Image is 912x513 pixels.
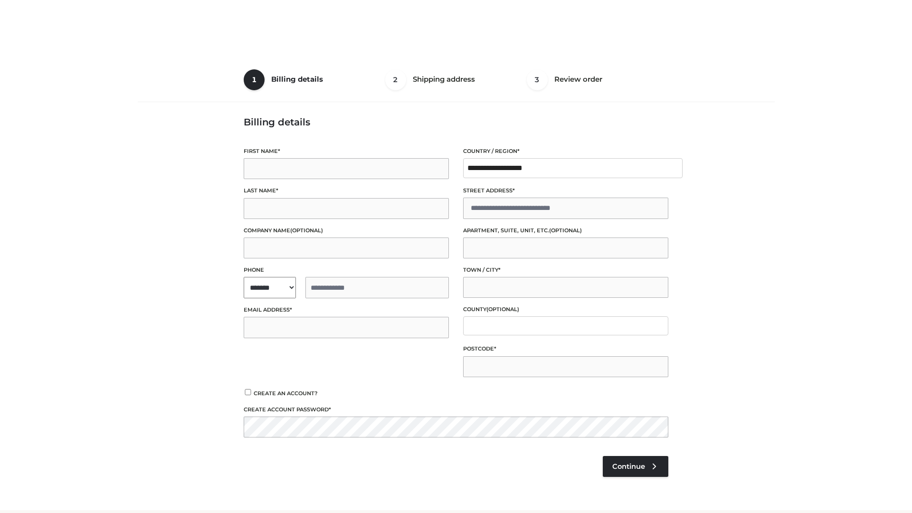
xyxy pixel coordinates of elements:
label: Email address [244,305,449,314]
label: First name [244,147,449,156]
label: Company name [244,226,449,235]
label: Create account password [244,405,668,414]
label: Town / City [463,266,668,275]
label: Phone [244,266,449,275]
span: Shipping address [413,75,475,84]
span: (optional) [486,306,519,313]
label: Postcode [463,344,668,353]
span: (optional) [290,227,323,234]
span: (optional) [549,227,582,234]
label: County [463,305,668,314]
label: Street address [463,186,668,195]
span: Create an account? [254,390,318,397]
label: Country / Region [463,147,668,156]
span: Continue [612,462,645,471]
label: Apartment, suite, unit, etc. [463,226,668,235]
span: 3 [527,69,548,90]
input: Create an account? [244,389,252,395]
a: Continue [603,456,668,477]
span: 1 [244,69,265,90]
span: Review order [554,75,602,84]
label: Last name [244,186,449,195]
h3: Billing details [244,116,668,128]
span: Billing details [271,75,323,84]
span: 2 [385,69,406,90]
